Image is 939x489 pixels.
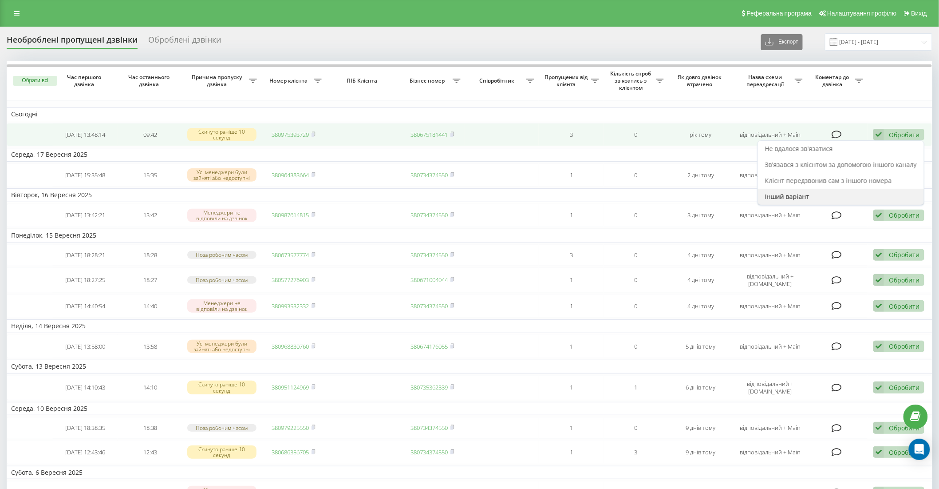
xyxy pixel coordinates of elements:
[889,448,919,457] div: Обробити
[411,302,448,310] a: 380734374550
[604,244,668,266] td: 0
[733,294,807,318] td: відповідальний + Main
[889,342,919,350] div: Обробити
[539,441,604,464] td: 1
[53,267,118,292] td: [DATE] 18:27:25
[539,163,604,187] td: 1
[812,74,855,87] span: Коментар до дзвінка
[13,76,57,86] button: Обрати всі
[411,131,448,139] a: 380675181441
[604,417,668,439] td: 0
[7,466,932,479] td: Субота, 6 Вересня 2025
[733,417,807,439] td: відповідальний + Main
[187,299,257,313] div: Менеджери не відповіли на дзвінок
[7,148,932,161] td: Середа, 17 Вересня 2025
[411,276,448,284] a: 380671004044
[889,131,919,139] div: Обробити
[118,417,182,439] td: 18:38
[604,294,668,318] td: 0
[53,335,118,358] td: [DATE] 13:58:00
[118,244,182,266] td: 18:28
[411,211,448,219] a: 380734374550
[668,375,733,400] td: 6 днів тому
[411,383,448,391] a: 380735362339
[53,294,118,318] td: [DATE] 14:40:54
[668,294,733,318] td: 4 дні тому
[909,439,930,460] div: Open Intercom Messenger
[733,204,807,227] td: відповідальний + Main
[272,211,309,219] a: 380987614815
[604,163,668,187] td: 0
[738,74,795,87] span: Назва схеми переадресації
[118,441,182,464] td: 12:43
[411,424,448,432] a: 380734374550
[7,402,932,415] td: Середа, 10 Вересня 2025
[608,70,656,91] span: Кількість спроб зв'язатись з клієнтом
[187,276,257,284] div: Поза робочим часом
[187,251,257,258] div: Поза робочим часом
[539,123,604,147] td: 3
[765,160,917,169] span: Зв'язався з клієнтом за допомогою іншого каналу
[7,229,932,242] td: Понеділок, 15 Вересня 2025
[469,77,527,84] span: Співробітник
[604,123,668,147] td: 0
[539,375,604,400] td: 1
[733,163,807,187] td: відповідальний + Main
[668,267,733,292] td: 4 дні тому
[53,204,118,227] td: [DATE] 13:42:21
[668,441,733,464] td: 9 днів тому
[53,417,118,439] td: [DATE] 18:38:35
[53,441,118,464] td: [DATE] 12:43:46
[187,445,257,459] div: Скинуто раніше 10 секунд
[911,10,927,17] span: Вихід
[187,340,257,353] div: Усі менеджери були зайняті або недоступні
[604,267,668,292] td: 0
[539,267,604,292] td: 1
[187,381,257,394] div: Скинуто раніше 10 секунд
[118,267,182,292] td: 18:27
[53,123,118,147] td: [DATE] 13:48:14
[733,244,807,266] td: відповідальний + Main
[733,123,807,147] td: відповідальний + Main
[125,74,175,87] span: Час останнього дзвінка
[272,131,309,139] a: 380975393729
[733,267,807,292] td: відповідальний + ﻿[DOMAIN_NAME]
[187,209,257,222] div: Менеджери не відповіли на дзвінок
[7,360,932,373] td: Субота, 13 Вересня 2025
[272,171,309,179] a: 380964383664
[889,383,919,392] div: Обробити
[733,335,807,358] td: відповідальний + Main
[411,448,448,456] a: 380734374550
[668,163,733,187] td: 2 дні тому
[889,211,919,219] div: Обробити
[765,176,892,185] span: Клієнт передзвонив сам з іншого номера
[187,168,257,182] div: Усі менеджери були зайняті або недоступні
[405,77,453,84] span: Бізнес номер
[118,294,182,318] td: 14:40
[604,204,668,227] td: 0
[118,163,182,187] td: 15:35
[761,34,803,50] button: Експорт
[7,188,932,202] td: Вівторок, 16 Вересня 2025
[148,35,221,49] div: Оброблені дзвінки
[118,123,182,147] td: 09:42
[118,335,182,358] td: 13:58
[889,276,919,284] div: Обробити
[7,35,138,49] div: Необроблені пропущені дзвінки
[7,319,932,333] td: Неділя, 14 Вересня 2025
[272,383,309,391] a: 380951124969
[668,123,733,147] td: рік тому
[668,417,733,439] td: 9 днів тому
[604,335,668,358] td: 0
[7,107,932,121] td: Сьогодні
[266,77,314,84] span: Номер клієнта
[747,10,812,17] span: Реферальна програма
[53,244,118,266] td: [DATE] 18:28:21
[668,335,733,358] td: 5 днів тому
[539,204,604,227] td: 1
[272,342,309,350] a: 380968830760
[539,244,604,266] td: 3
[411,251,448,259] a: 380734374550
[53,163,118,187] td: [DATE] 15:35:48
[187,74,249,87] span: Причина пропуску дзвінка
